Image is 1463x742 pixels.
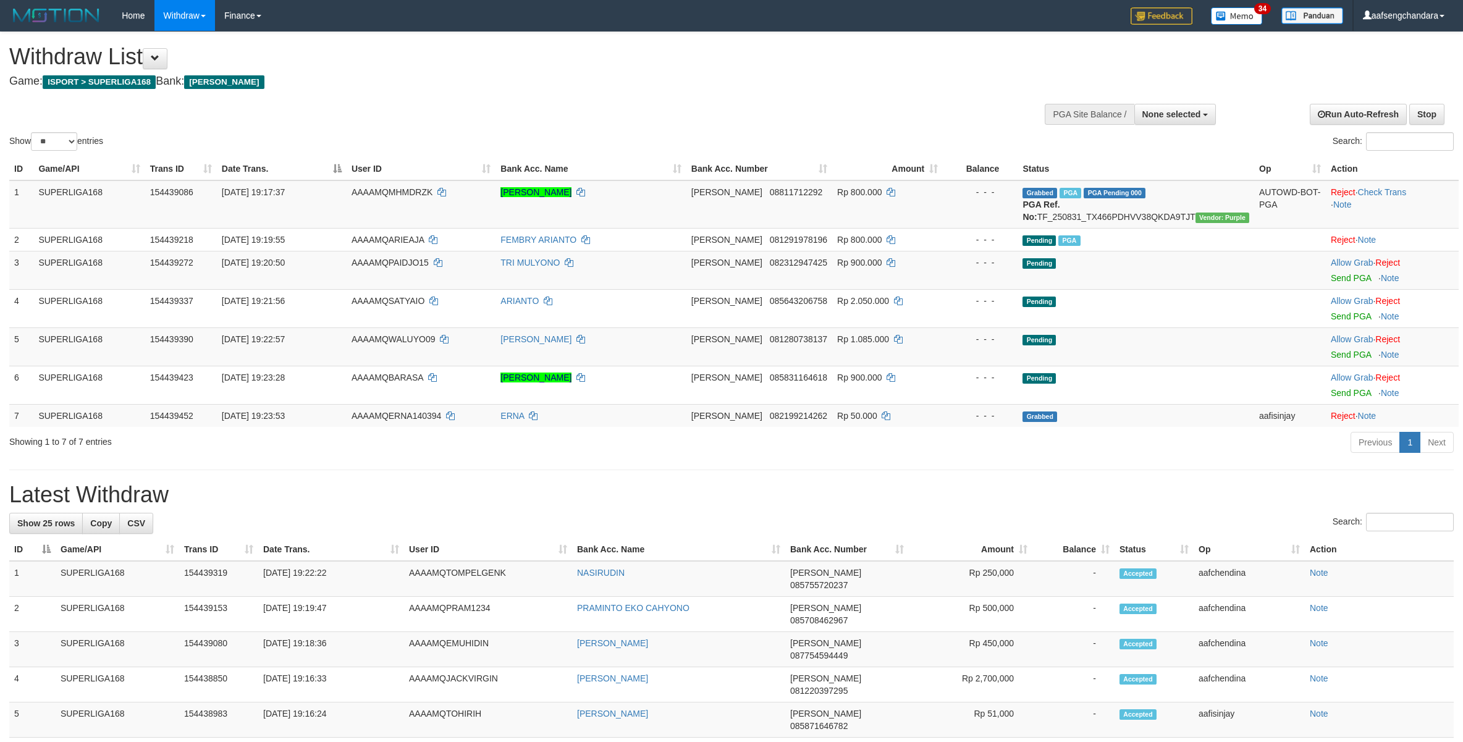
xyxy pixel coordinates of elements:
div: - - - [948,256,1013,269]
a: Note [1381,388,1399,398]
span: PGA Pending [1084,188,1145,198]
a: Reject [1331,411,1355,421]
span: Copy 085708462967 to clipboard [790,615,848,625]
span: AAAAMQSATYAIO [352,296,425,306]
a: NASIRUDIN [577,568,625,578]
span: [PERSON_NAME] [691,235,762,245]
td: - [1032,632,1115,667]
input: Search: [1366,513,1454,531]
span: Rp 50.000 [837,411,877,421]
td: [DATE] 19:19:47 [258,597,404,632]
span: 154439452 [150,411,193,421]
a: Reject [1375,373,1400,382]
td: AAAAMQTOMPELGENK [404,561,572,597]
td: 3 [9,632,56,667]
a: Reject [1375,296,1400,306]
label: Search: [1333,513,1454,531]
span: Accepted [1119,639,1157,649]
td: [DATE] 19:18:36 [258,632,404,667]
a: Note [1333,200,1352,209]
span: Pending [1022,373,1056,384]
td: AAAAMQTOHIRIH [404,702,572,738]
td: SUPERLIGA168 [56,632,179,667]
a: FEMBRY ARIANTO [500,235,576,245]
th: Game/API: activate to sort column ascending [33,158,145,180]
a: Note [1310,603,1328,613]
td: SUPERLIGA168 [56,702,179,738]
td: SUPERLIGA168 [33,366,145,404]
span: Copy 082312947425 to clipboard [770,258,827,268]
span: Copy 081280738137 to clipboard [770,334,827,344]
th: Op: activate to sort column ascending [1254,158,1326,180]
td: · [1326,289,1459,327]
span: Vendor URL: https://trx4.1velocity.biz [1195,213,1249,223]
div: - - - [948,333,1013,345]
td: 6 [9,366,33,404]
td: - [1032,561,1115,597]
th: Game/API: activate to sort column ascending [56,538,179,561]
span: Pending [1022,235,1056,246]
span: [DATE] 19:20:50 [222,258,285,268]
span: Accepted [1119,674,1157,685]
td: AAAAMQPRAM1234 [404,597,572,632]
div: - - - [948,371,1013,384]
a: [PERSON_NAME] [577,709,648,719]
a: Note [1310,709,1328,719]
a: Run Auto-Refresh [1310,104,1407,125]
span: Marked by aafounsreynich [1060,188,1081,198]
td: TF_250831_TX466PDHVV38QKDA9TJT [1018,180,1254,229]
span: Copy 087754594449 to clipboard [790,651,848,660]
div: Showing 1 to 7 of 7 entries [9,431,601,448]
span: AAAAMQPAIDJO15 [352,258,429,268]
span: [PERSON_NAME] [691,258,762,268]
td: aafchendina [1194,667,1305,702]
a: Reject [1375,258,1400,268]
th: User ID: activate to sort column ascending [347,158,495,180]
a: Note [1310,673,1328,683]
span: Rp 800.000 [837,235,882,245]
label: Show entries [9,132,103,151]
span: Accepted [1119,604,1157,614]
span: [DATE] 19:21:56 [222,296,285,306]
span: · [1331,373,1375,382]
span: [PERSON_NAME] [790,638,861,648]
td: · [1326,366,1459,404]
th: Status [1018,158,1254,180]
input: Search: [1366,132,1454,151]
span: 154439218 [150,235,193,245]
th: Trans ID: activate to sort column ascending [145,158,217,180]
span: [DATE] 19:23:53 [222,411,285,421]
img: panduan.png [1281,7,1343,24]
th: Status: activate to sort column ascending [1115,538,1194,561]
span: AAAAMQBARASA [352,373,423,382]
td: aafchendina [1194,632,1305,667]
h1: Withdraw List [9,44,963,69]
a: Previous [1351,432,1400,453]
a: Copy [82,513,120,534]
span: [PERSON_NAME] [691,334,762,344]
span: Rp 1.085.000 [837,334,889,344]
a: [PERSON_NAME] [577,673,648,683]
td: AAAAMQJACKVIRGIN [404,667,572,702]
td: aafisinjay [1194,702,1305,738]
a: [PERSON_NAME] [500,334,571,344]
span: Pending [1022,258,1056,269]
td: 2 [9,228,33,251]
td: · [1326,327,1459,366]
a: Note [1381,350,1399,360]
span: [DATE] 19:17:37 [222,187,285,197]
td: · [1326,404,1459,427]
a: Note [1310,638,1328,648]
a: ERNA [500,411,524,421]
th: User ID: activate to sort column ascending [404,538,572,561]
span: 34 [1254,3,1271,14]
div: - - - [948,410,1013,422]
th: Amount: activate to sort column ascending [909,538,1032,561]
span: 154439423 [150,373,193,382]
a: Allow Grab [1331,296,1373,306]
label: Search: [1333,132,1454,151]
td: 2 [9,597,56,632]
span: Rp 800.000 [837,187,882,197]
th: Action [1326,158,1459,180]
th: Amount: activate to sort column ascending [832,158,943,180]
